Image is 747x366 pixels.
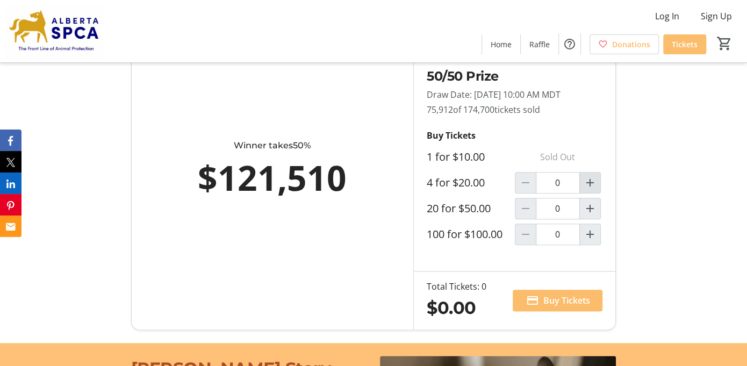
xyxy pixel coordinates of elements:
[482,34,520,54] a: Home
[715,34,734,53] button: Cart
[427,103,602,116] p: 75,912 tickets sold
[179,139,366,152] div: Winner takes
[427,88,602,101] p: Draw Date: [DATE] 10:00 AM MDT
[580,224,600,245] button: Increment by one
[701,10,732,23] span: Sign Up
[491,39,512,50] span: Home
[513,290,602,311] button: Buy Tickets
[6,4,102,58] img: Alberta SPCA's Logo
[647,8,688,25] button: Log In
[427,150,485,163] label: 1 for $10.00
[427,280,486,293] div: Total Tickets: 0
[427,67,602,86] h2: 50/50 Prize
[655,10,679,23] span: Log In
[427,176,485,189] label: 4 for $20.00
[580,198,600,219] button: Increment by one
[672,39,698,50] span: Tickets
[529,39,550,50] span: Raffle
[521,34,558,54] a: Raffle
[580,173,600,193] button: Increment by one
[293,140,311,150] span: 50%
[453,104,494,116] span: of 174,700
[427,202,491,215] label: 20 for $50.00
[559,33,580,55] button: Help
[427,130,476,141] strong: Buy Tickets
[515,146,601,168] p: Sold Out
[590,34,659,54] a: Donations
[612,39,650,50] span: Donations
[543,294,590,307] span: Buy Tickets
[427,295,486,321] div: $0.00
[427,228,502,241] label: 100 for $100.00
[179,152,366,204] div: $121,510
[663,34,706,54] a: Tickets
[692,8,741,25] button: Sign Up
